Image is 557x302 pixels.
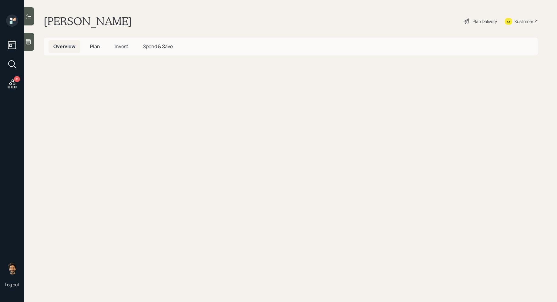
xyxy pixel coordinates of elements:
img: eric-schwartz-headshot.png [6,262,18,274]
span: Plan [90,43,100,50]
div: Plan Delivery [473,18,497,25]
span: Spend & Save [143,43,173,50]
span: Invest [115,43,128,50]
div: 11 [14,76,20,82]
div: Kustomer [515,18,533,25]
div: Log out [5,282,19,287]
h1: [PERSON_NAME] [44,15,132,28]
span: Overview [53,43,75,50]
